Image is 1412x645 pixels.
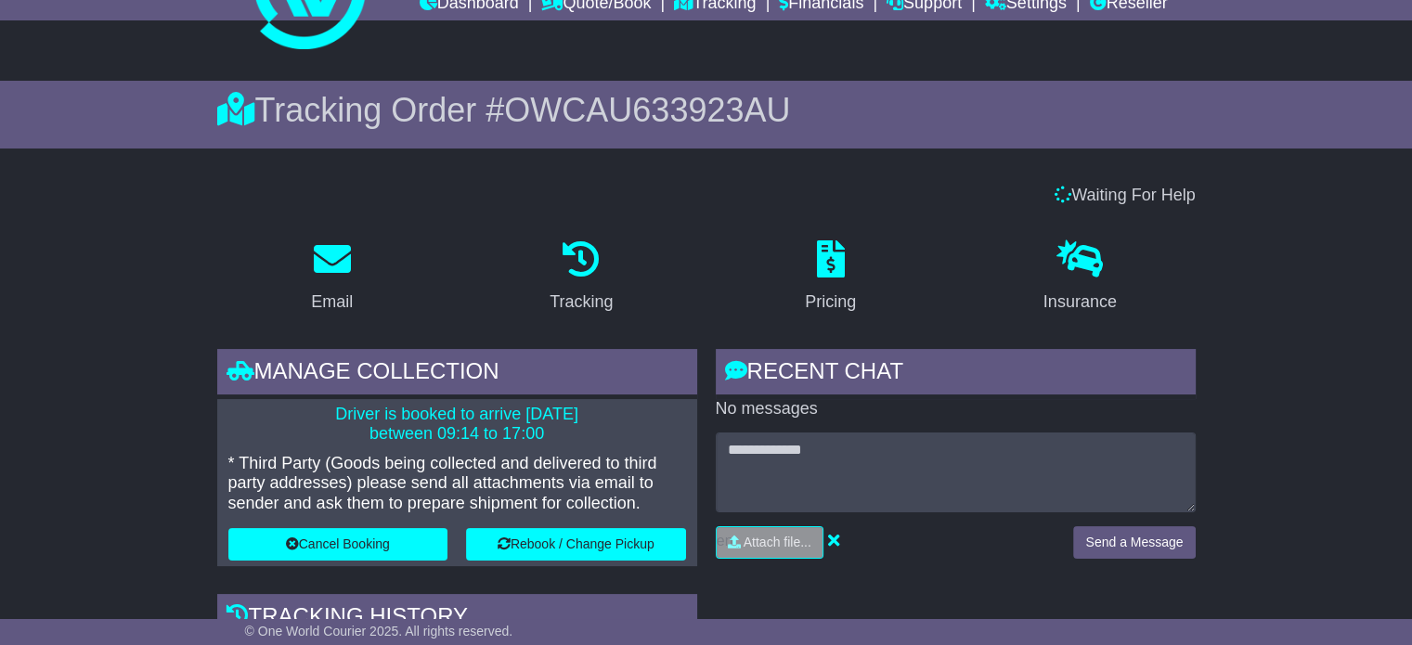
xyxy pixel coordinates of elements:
button: Cancel Booking [228,528,448,561]
span: © One World Courier 2025. All rights reserved. [245,624,513,639]
p: No messages [716,399,1196,419]
div: Insurance [1043,290,1117,315]
a: Pricing [793,234,868,321]
button: Rebook / Change Pickup [466,528,686,561]
div: Tracking Order # [217,90,1196,130]
a: Insurance [1031,234,1129,321]
p: Driver is booked to arrive [DATE] between 09:14 to 17:00 [228,405,686,445]
a: Tracking [538,234,625,321]
button: Send a Message [1073,526,1195,559]
div: Tracking [550,290,613,315]
span: OWCAU633923AU [504,91,790,129]
div: Manage collection [217,349,697,399]
div: RECENT CHAT [716,349,1196,399]
a: Email [299,234,365,321]
div: Waiting For Help [208,186,1205,206]
div: Email [311,290,353,315]
div: Tracking history [217,594,697,644]
div: Pricing [805,290,856,315]
p: * Third Party (Goods being collected and delivered to third party addresses) please send all atta... [228,454,686,514]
